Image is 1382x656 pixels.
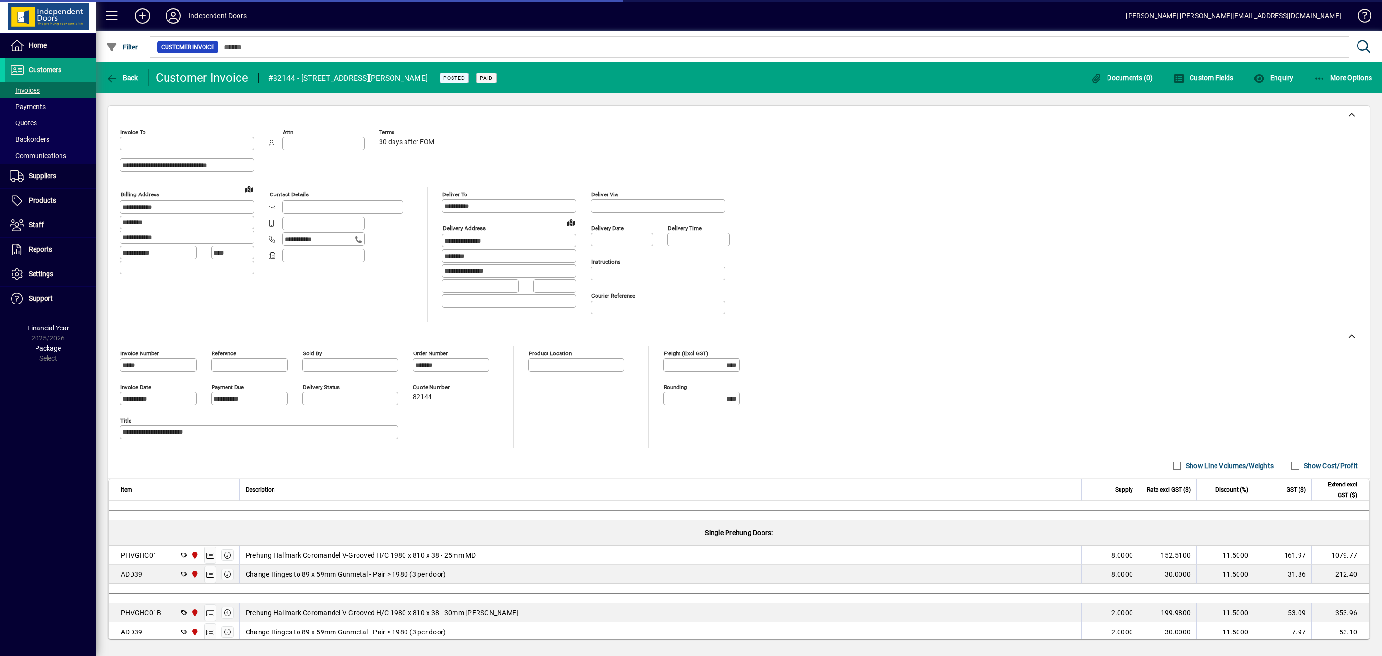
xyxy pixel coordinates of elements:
[161,42,214,52] span: Customer Invoice
[10,103,46,110] span: Payments
[1351,2,1370,33] a: Knowledge Base
[5,34,96,58] a: Home
[127,7,158,24] button: Add
[1196,565,1254,584] td: 11.5000
[5,262,96,286] a: Settings
[379,138,434,146] span: 30 days after EOM
[5,131,96,147] a: Backorders
[120,384,151,390] mat-label: Invoice date
[5,82,96,98] a: Invoices
[591,292,635,299] mat-label: Courier Reference
[1145,570,1191,579] div: 30.0000
[443,75,465,81] span: Posted
[189,569,200,580] span: Christchurch
[120,129,146,135] mat-label: Invoice To
[1251,69,1296,86] button: Enquiry
[10,152,66,159] span: Communications
[1091,74,1153,82] span: Documents (0)
[27,324,69,332] span: Financial Year
[5,115,96,131] a: Quotes
[379,129,437,135] span: Terms
[246,627,446,637] span: Change Hinges to 89 x 59mm Gunmetal - Pair > 1980 (3 per door)
[591,258,620,265] mat-label: Instructions
[212,384,244,390] mat-label: Payment due
[156,70,249,85] div: Customer Invoice
[104,38,141,56] button: Filter
[29,41,47,49] span: Home
[120,350,159,357] mat-label: Invoice number
[1145,627,1191,637] div: 30.0000
[1196,622,1254,642] td: 11.5000
[1314,74,1372,82] span: More Options
[189,550,200,560] span: Christchurch
[529,350,572,357] mat-label: Product location
[1196,603,1254,622] td: 11.5000
[283,129,293,135] mat-label: Attn
[591,225,624,231] mat-label: Delivery date
[29,221,44,229] span: Staff
[413,393,432,401] span: 82144
[5,164,96,188] a: Suppliers
[1196,546,1254,565] td: 11.5000
[5,287,96,311] a: Support
[246,550,480,560] span: Prehung Hallmark Coromandel V-Grooved H/C 1980 x 810 x 38 - 25mm MDF
[120,417,131,424] mat-label: Title
[29,270,53,278] span: Settings
[121,550,157,560] div: PHVGHC01
[1311,69,1375,86] button: More Options
[121,570,142,579] div: ADD39
[664,384,687,390] mat-label: Rounding
[1111,550,1133,560] span: 8.0000
[5,98,96,115] a: Payments
[246,485,275,495] span: Description
[1111,608,1133,618] span: 2.0000
[241,181,257,196] a: View on map
[1311,546,1369,565] td: 1079.77
[1147,485,1191,495] span: Rate excl GST ($)
[1184,461,1274,471] label: Show Line Volumes/Weights
[1173,74,1234,82] span: Custom Fields
[591,191,618,198] mat-label: Deliver via
[1111,627,1133,637] span: 2.0000
[1311,622,1369,642] td: 53.10
[104,69,141,86] button: Back
[1254,622,1311,642] td: 7.97
[29,66,61,73] span: Customers
[5,147,96,164] a: Communications
[246,608,519,618] span: Prehung Hallmark Coromandel V-Grooved H/C 1980 x 810 x 38 - 30mm [PERSON_NAME]
[1311,603,1369,622] td: 353.96
[668,225,702,231] mat-label: Delivery time
[246,570,446,579] span: Change Hinges to 89 x 59mm Gunmetal - Pair > 1980 (3 per door)
[121,608,161,618] div: PHVGHC01B
[1302,461,1358,471] label: Show Cost/Profit
[303,384,340,390] mat-label: Delivery status
[109,520,1369,545] div: Single Prehung Doors:
[189,607,200,618] span: Christchurch
[5,213,96,237] a: Staff
[268,71,428,86] div: #82144 - [STREET_ADDRESS][PERSON_NAME]
[158,7,189,24] button: Profile
[121,627,142,637] div: ADD39
[1115,485,1133,495] span: Supply
[413,350,448,357] mat-label: Order number
[1253,74,1293,82] span: Enquiry
[29,245,52,253] span: Reports
[10,135,49,143] span: Backorders
[5,189,96,213] a: Products
[35,344,61,352] span: Package
[1111,570,1133,579] span: 8.0000
[1145,550,1191,560] div: 152.5100
[1254,546,1311,565] td: 161.97
[1254,565,1311,584] td: 31.86
[480,75,493,81] span: Paid
[1318,479,1357,500] span: Extend excl GST ($)
[189,627,200,637] span: Christchurch
[563,215,579,230] a: View on map
[413,384,470,390] span: Quote number
[10,119,37,127] span: Quotes
[1126,8,1341,24] div: [PERSON_NAME] [PERSON_NAME][EMAIL_ADDRESS][DOMAIN_NAME]
[1171,69,1236,86] button: Custom Fields
[1088,69,1156,86] button: Documents (0)
[29,196,56,204] span: Products
[189,8,247,24] div: Independent Doors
